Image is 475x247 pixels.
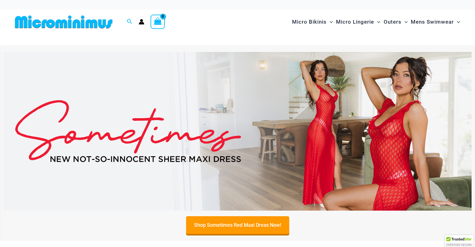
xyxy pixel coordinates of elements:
span: Menu Toggle [327,14,333,30]
a: Account icon link [139,19,144,25]
span: Menu Toggle [454,14,460,30]
a: Search icon link [127,18,132,26]
img: Sometimes Red Maxi Dress [3,52,472,211]
a: Micro BikinisMenu ToggleMenu Toggle [290,12,334,31]
a: View Shopping Cart, empty [151,15,165,29]
a: OutersMenu ToggleMenu Toggle [382,12,409,31]
nav: Site Navigation [290,12,463,32]
a: Mens SwimwearMenu ToggleMenu Toggle [409,12,462,31]
span: Micro Bikinis [292,14,327,30]
div: TrustedSite Certified [445,235,473,247]
span: Micro Lingerie [336,14,374,30]
a: Shop Sometimes Red Maxi Dress Now! [186,216,289,234]
span: Menu Toggle [374,14,380,30]
img: MM SHOP LOGO FLAT [12,15,115,29]
a: Micro LingerieMenu ToggleMenu Toggle [334,12,382,31]
span: Mens Swimwear [411,14,454,30]
span: Outers [384,14,401,30]
span: Menu Toggle [401,14,408,30]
